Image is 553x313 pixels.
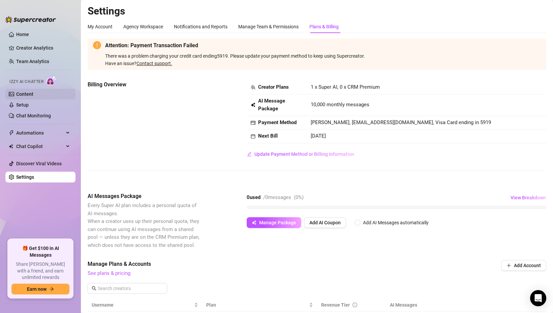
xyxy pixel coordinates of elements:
span: Chat Copilot [16,141,64,152]
a: Creator Analytics [16,42,70,53]
span: arrow-right [49,287,54,291]
span: Automations [16,127,64,138]
th: Username [88,298,202,312]
button: Add AI Coupon [304,217,346,228]
a: Setup [16,102,29,108]
a: Chat Monitoring [16,113,51,118]
div: Manage Team & Permissions [238,23,299,30]
a: Team Analytics [16,59,49,64]
span: Billing Overview [88,81,201,89]
strong: Creator Plans [258,84,289,90]
div: Plans & Billing [309,23,339,30]
span: Every Super AI plan includes a personal quota of AI messages. When a creator uses up their person... [88,202,199,248]
span: Share [PERSON_NAME] with a friend, and earn unlimited rewards [11,261,69,281]
span: Manage Package [259,220,296,225]
span: View Breakdown [511,195,546,200]
span: 🎁 Get $100 in AI Messages [11,245,69,258]
span: Earn now [27,286,47,292]
span: edit [247,152,252,156]
button: Add Account [501,260,546,271]
button: Update Payment Method or Billing Information [247,149,355,160]
span: credit-card [251,120,255,125]
th: Plan [202,298,317,312]
div: Open Intercom Messenger [530,290,546,306]
div: Agency Workspace [123,23,163,30]
span: Revenue Tier [321,302,350,308]
img: Chat Copilot [9,144,13,149]
span: calendar [251,134,255,139]
button: Earn nowarrow-right [11,284,69,294]
a: Discover Viral Videos [16,161,62,166]
strong: Payment Method [258,119,297,125]
div: Add AI Messages automatically [363,219,429,226]
span: AI Messages Package [88,192,201,200]
div: Notifications and Reports [174,23,227,30]
a: See plans & pricing [88,270,130,276]
button: View Breakdown [510,192,546,203]
div: My Account [88,23,113,30]
span: Add AI Coupon [309,220,341,225]
strong: Next Bill [258,133,278,139]
strong: AI Message Package [258,98,285,112]
span: 10,000 monthly messages [311,101,369,109]
span: Update Payment Method or Billing Information [254,151,354,157]
span: exclamation-circle [93,41,101,49]
span: [DATE] [311,133,326,139]
span: Izzy AI Chatter [9,79,43,85]
span: thunderbolt [9,130,14,136]
input: Search creators [98,285,158,292]
th: AI Messages [386,298,478,312]
button: Manage Package [247,217,301,228]
span: Username [92,301,193,309]
a: Home [16,32,29,37]
span: info-circle [352,303,357,307]
span: Add Account [514,263,541,268]
h2: Settings [88,5,546,18]
span: plus [506,263,511,268]
span: Manage Plans & Accounts [88,260,455,268]
span: [PERSON_NAME], [EMAIL_ADDRESS][DOMAIN_NAME], Visa Card ending in 5919 [311,119,491,125]
div: Have an issue? [105,60,541,67]
a: Contact support. [136,61,172,66]
img: logo-BBDzfeDw.svg [5,16,56,23]
strong: 0 used [247,194,260,200]
span: search [92,286,96,291]
span: team [251,85,255,90]
a: Content [16,91,33,97]
span: / 0 messages [263,194,291,200]
span: There was a problem charging your credit card ending 5919 . Please update your payment method to ... [105,53,541,67]
img: AI Chatter [46,76,57,86]
a: Settings [16,174,34,180]
span: 1 x Super AI, 0 x CRM Premium [311,84,380,90]
strong: Attention: Payment Transaction Failed [105,42,198,49]
span: Plan [206,301,307,309]
span: ( 0 %) [294,194,304,200]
